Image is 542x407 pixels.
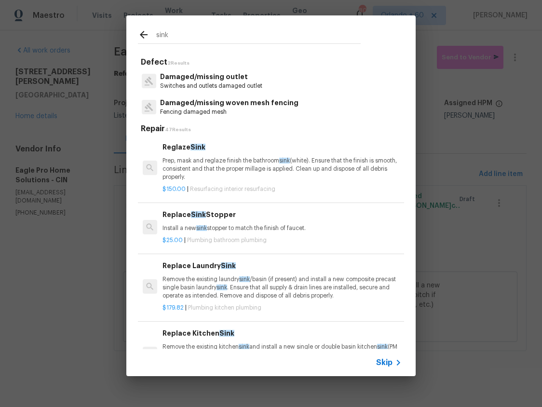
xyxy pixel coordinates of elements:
span: sink [217,285,227,290]
span: sink [196,225,207,231]
p: Remove the existing laundry /basin (if present) and install a new composite precast single basin ... [163,275,402,300]
p: | [163,236,402,244]
span: Plumbing kitchen plumbing [188,305,261,311]
p: Switches and outlets damaged outlet [160,82,262,90]
span: $179.82 [163,305,184,311]
span: 47 Results [165,127,191,132]
span: sink [239,344,249,350]
input: Search issues or repairs [156,29,361,43]
h6: Replace Stopper [163,209,402,220]
span: $150.00 [163,186,186,192]
p: Install a new stopper to match the finish of faucet. [163,224,402,232]
p: Damaged/missing woven mesh fencing [160,98,298,108]
h5: Defect [141,57,404,68]
span: Skip [376,358,393,367]
p: | [163,304,402,312]
p: Fencing damaged mesh [160,108,298,116]
span: sink [279,158,290,163]
span: $25.00 [163,237,183,243]
h5: Repair [141,124,404,134]
span: Sink [190,144,205,150]
p: | [163,185,402,193]
span: Sink [221,262,236,269]
span: 2 Results [167,61,190,66]
h6: Reglaze [163,142,402,152]
p: Damaged/missing outlet [160,72,262,82]
p: Remove the existing kitchen and install a new single or double basin kitchen (PM to confirm type)... [163,343,402,367]
span: Sink [219,330,234,337]
span: Plumbing bathroom plumbing [187,237,267,243]
span: Resurfacing interior resurfacing [190,186,275,192]
span: Sink [191,211,206,218]
span: sink [377,344,388,350]
h6: Replace Laundry [163,260,402,271]
p: Prep, mask and reglaze finish the bathroom (white). Ensure that the finish is smooth, consistent ... [163,157,402,181]
span: sink [239,276,250,282]
h6: Replace Kitchen [163,328,402,339]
